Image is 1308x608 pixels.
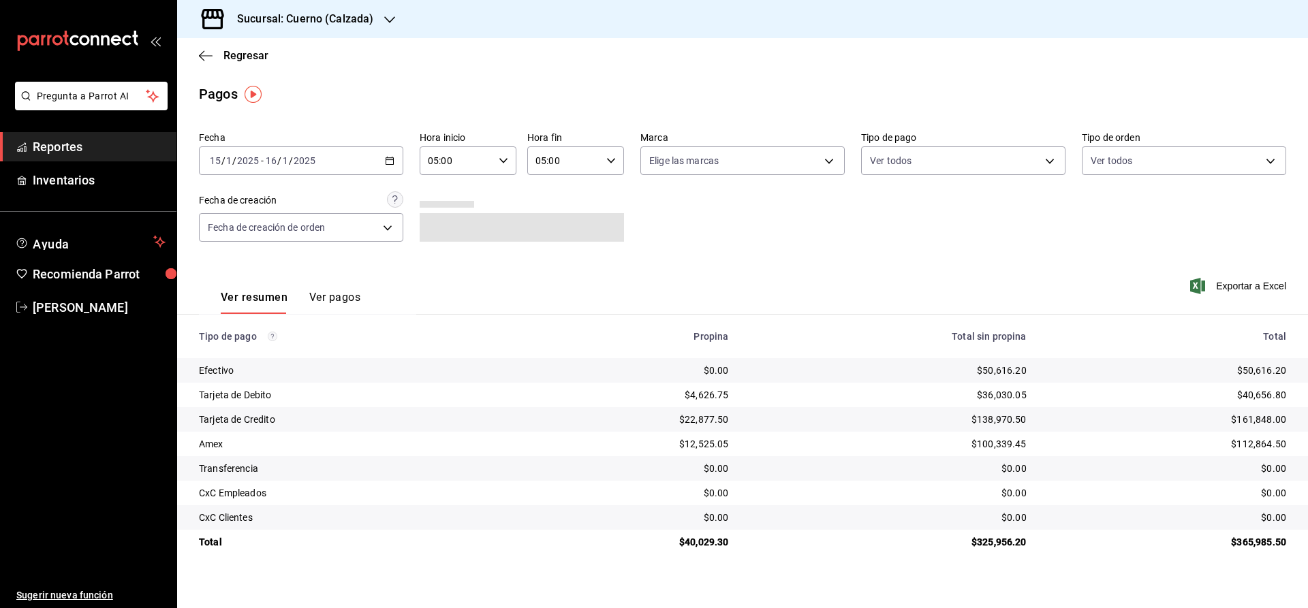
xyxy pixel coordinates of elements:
div: $365,985.50 [1048,535,1286,549]
input: -- [265,155,277,166]
a: Pregunta a Parrot AI [10,99,168,113]
div: $161,848.00 [1048,413,1286,426]
div: $0.00 [1048,486,1286,500]
input: ---- [236,155,260,166]
img: Tooltip marker [245,86,262,103]
div: $22,877.50 [531,413,729,426]
span: [PERSON_NAME] [33,298,166,317]
div: $0.00 [531,364,729,377]
button: Ver resumen [221,291,287,314]
span: Elige las marcas [649,154,719,167]
span: Ver todos [870,154,912,167]
span: Reportes [33,138,166,156]
div: $0.00 [531,462,729,475]
span: / [289,155,293,166]
div: $0.00 [750,462,1026,475]
div: $138,970.50 [750,413,1026,426]
span: Pregunta a Parrot AI [37,89,146,103]
div: $0.00 [1048,462,1286,475]
div: CxC Clientes [199,511,509,524]
span: / [221,155,225,166]
div: $325,956.20 [750,535,1026,549]
div: Propina [531,331,729,342]
div: navigation tabs [221,291,360,314]
div: $40,656.80 [1048,388,1286,402]
div: Total sin propina [750,331,1026,342]
div: Fecha de creación [199,193,277,208]
span: Regresar [223,49,268,62]
span: Ayuda [33,234,148,250]
div: $112,864.50 [1048,437,1286,451]
span: Recomienda Parrot [33,265,166,283]
label: Marca [640,133,845,142]
div: $50,616.20 [1048,364,1286,377]
label: Tipo de pago [861,133,1065,142]
label: Hora inicio [420,133,516,142]
span: Inventarios [33,171,166,189]
div: Pagos [199,84,238,104]
button: Ver pagos [309,291,360,314]
div: $40,029.30 [531,535,729,549]
button: Pregunta a Parrot AI [15,82,168,110]
div: $12,525.05 [531,437,729,451]
div: Amex [199,437,509,451]
label: Tipo de orden [1082,133,1286,142]
span: / [277,155,281,166]
div: $100,339.45 [750,437,1026,451]
div: $36,030.05 [750,388,1026,402]
span: Sugerir nueva función [16,588,166,603]
button: open_drawer_menu [150,35,161,46]
svg: Los pagos realizados con Pay y otras terminales son montos brutos. [268,332,277,341]
button: Exportar a Excel [1193,278,1286,294]
h3: Sucursal: Cuerno (Calzada) [226,11,373,27]
div: Tipo de pago [199,331,509,342]
div: $0.00 [750,511,1026,524]
label: Hora fin [527,133,624,142]
div: Tarjeta de Debito [199,388,509,402]
span: / [232,155,236,166]
input: -- [225,155,232,166]
input: ---- [293,155,316,166]
div: Efectivo [199,364,509,377]
div: $0.00 [531,486,729,500]
div: CxC Empleados [199,486,509,500]
div: Total [1048,331,1286,342]
div: $50,616.20 [750,364,1026,377]
span: Fecha de creación de orden [208,221,325,234]
input: -- [282,155,289,166]
span: - [261,155,264,166]
span: Ver todos [1091,154,1132,167]
div: $4,626.75 [531,388,729,402]
input: -- [209,155,221,166]
div: $0.00 [1048,511,1286,524]
div: $0.00 [531,511,729,524]
label: Fecha [199,133,403,142]
div: Transferencia [199,462,509,475]
div: $0.00 [750,486,1026,500]
button: Regresar [199,49,268,62]
div: Total [199,535,509,549]
div: Tarjeta de Credito [199,413,509,426]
